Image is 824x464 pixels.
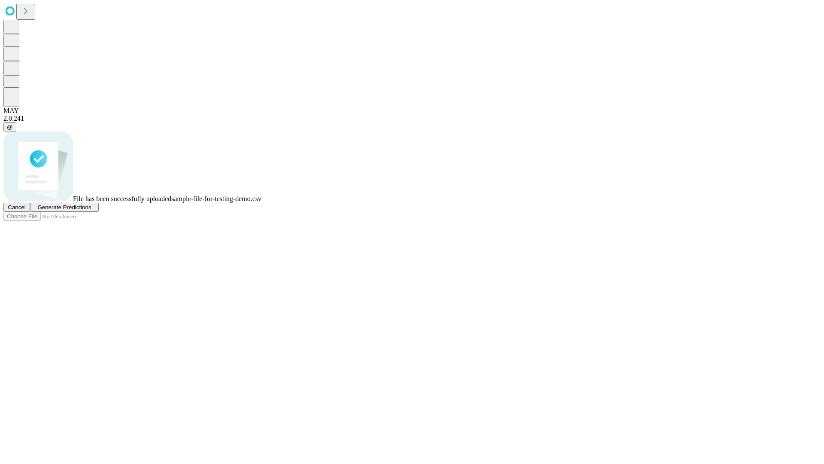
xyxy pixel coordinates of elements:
span: Generate Predictions [37,204,91,211]
div: 2.0.241 [3,115,821,122]
span: File has been successfully uploaded [73,195,171,202]
span: @ [7,124,13,130]
button: Generate Predictions [30,203,99,212]
span: Cancel [8,204,26,211]
span: sample-file-for-testing-demo.csv [171,195,261,202]
div: MAY [3,107,821,115]
button: Cancel [3,203,30,212]
button: @ [3,122,16,131]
